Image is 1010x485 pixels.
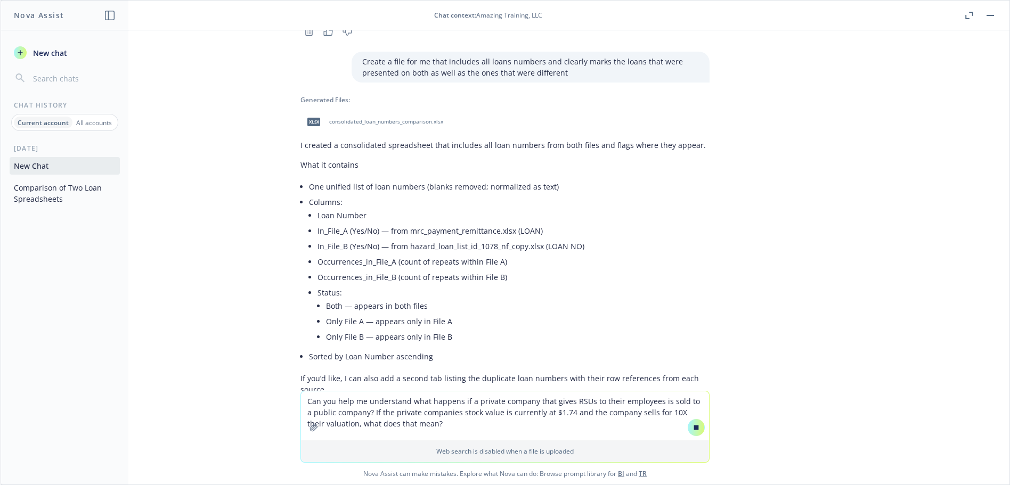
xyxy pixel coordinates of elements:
[317,239,710,254] li: In_File_B (Yes/No) — from hazard_loan_list_id_1078_nf_copy.xlsx (LOAN NO)
[639,469,647,478] a: TR
[300,373,710,395] p: If you’d like, I can also add a second tab listing the duplicate loan numbers with their row refe...
[300,109,445,135] div: xlsxconsolidated_loan_numbers_comparison.xlsx
[326,329,710,344] li: Only File B — appears only in File B
[434,11,542,20] div: : Amazing Training, LLC
[18,118,69,127] p: Current account
[317,285,710,347] li: Status:
[300,95,710,104] div: Generated Files:
[309,194,710,349] li: Columns:
[618,469,624,478] a: BI
[362,56,699,78] p: Create a file for me that includes all loans numbers and clearly marks the loans that were presen...
[304,27,314,36] svg: Copy to clipboard
[309,179,710,194] li: One unified list of loan numbers (blanks removed; normalized as text)
[31,71,116,86] input: Search chats
[1,101,128,110] div: Chat History
[326,314,710,329] li: Only File A — appears only in File A
[317,254,710,269] li: Occurrences_in_File_A (count of repeats within File A)
[317,269,710,285] li: Occurrences_in_File_B (count of repeats within File B)
[307,447,703,456] p: Web search is disabled when a file is uploaded
[14,10,64,21] h1: Nova Assist
[76,118,112,127] p: All accounts
[317,223,710,239] li: In_File_A (Yes/No) — from mrc_payment_remittance.xlsx (LOAN)
[339,24,356,39] button: Thumbs down
[434,11,475,20] span: Chat context
[329,118,443,125] span: consolidated_loan_numbers_comparison.xlsx
[300,159,710,170] p: What it contains
[317,208,710,223] li: Loan Number
[10,43,120,62] button: New chat
[10,179,120,208] button: Comparison of Two Loan Spreadsheets
[326,298,710,314] li: Both — appears in both files
[5,463,1005,484] span: Nova Assist can make mistakes. Explore what Nova can do: Browse prompt library for and
[31,47,67,59] span: New chat
[309,349,710,364] li: Sorted by Loan Number ascending
[300,139,710,151] p: I created a consolidated spreadsheet that includes all loan numbers from both files and flags whe...
[307,118,320,126] span: xlsx
[1,144,128,153] div: [DATE]
[10,157,120,175] button: New Chat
